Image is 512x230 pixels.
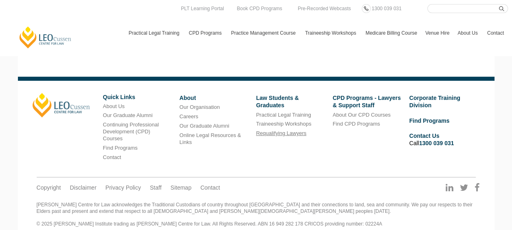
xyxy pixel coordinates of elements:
[125,21,185,45] a: Practical Legal Training
[103,154,121,160] a: Contact
[18,26,73,49] a: [PERSON_NAME] Centre for Law
[150,184,162,191] a: Staff
[227,21,301,45] a: Practice Management Course
[419,140,454,146] a: 1300 039 031
[421,21,453,45] a: Venue Hire
[170,184,191,191] a: Sitemap
[180,95,196,101] a: About
[256,121,312,127] a: Traineeship Workshops
[103,103,125,109] a: About Us
[409,133,439,139] a: Contact Us
[371,6,401,11] span: 1300 039 031
[179,4,226,13] a: PLT Learning Portal
[185,21,227,45] a: CPD Programs
[180,113,198,119] a: Careers
[200,184,220,191] a: Contact
[483,21,508,45] a: Contact
[256,130,307,136] a: Requalifying Lawyers
[333,121,380,127] a: Find CPD Programs
[180,123,229,129] a: Our Graduate Alumni
[301,21,361,45] a: Traineeship Workshops
[105,184,141,191] a: Privacy Policy
[235,4,284,13] a: Book CPD Programs
[103,112,153,118] a: Our Graduate Alumni
[180,132,241,145] a: Online Legal Resources & Links
[256,112,311,118] a: Practical Legal Training
[103,94,174,100] h6: Quick Links
[333,95,401,108] a: CPD Programs - Lawyers & Support Staff
[361,21,421,45] a: Medicare Billing Course
[453,21,483,45] a: About Us
[103,145,138,151] a: Find Programs
[103,122,159,142] a: Continuing Professional Development (CPD) Courses
[409,95,460,108] a: Corporate Training Division
[37,184,61,191] a: Copyright
[37,202,476,227] div: [PERSON_NAME] Centre for Law acknowledges the Traditional Custodians of country throughout [GEOGR...
[409,131,480,148] li: Call
[70,184,96,191] a: Disclaimer
[369,4,403,13] a: 1300 039 031
[33,93,90,117] a: [PERSON_NAME]
[180,104,220,110] a: Our Organisation
[296,4,353,13] a: Pre-Recorded Webcasts
[409,117,450,124] a: Find Programs
[256,95,299,108] a: Law Students & Graduates
[333,112,391,118] a: About Our CPD Courses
